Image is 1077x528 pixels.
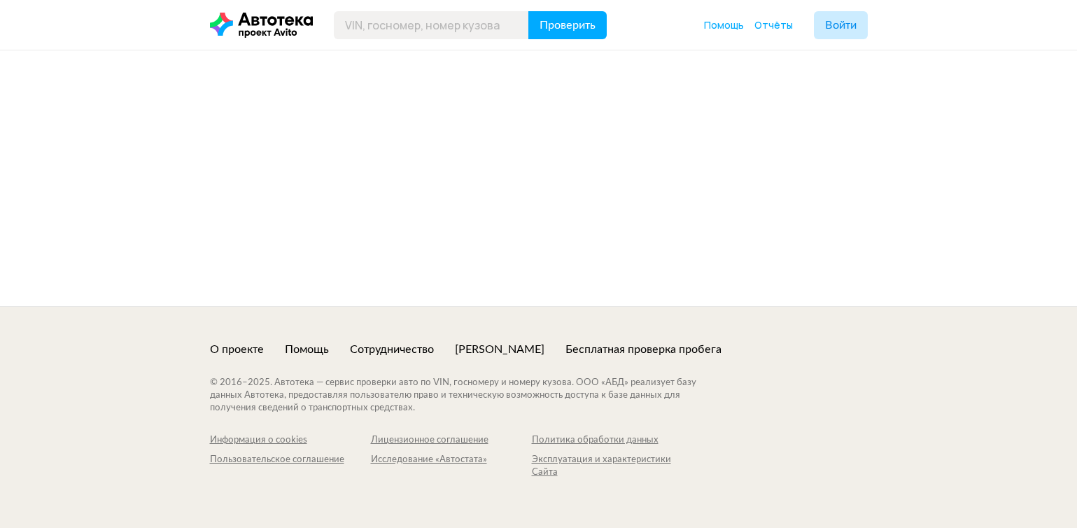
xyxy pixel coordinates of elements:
[704,18,744,32] a: Помощь
[704,18,744,32] span: Помощь
[371,454,532,479] a: Исследование «Автостата»
[371,434,532,447] a: Лицензионное соглашение
[814,11,868,39] button: Войти
[210,434,371,447] a: Информация о cookies
[532,434,693,447] a: Политика обработки данных
[528,11,607,39] button: Проверить
[334,11,529,39] input: VIN, госномер, номер кузова
[754,18,793,32] a: Отчёты
[754,18,793,32] span: Отчёты
[825,20,857,31] span: Войти
[210,454,371,466] div: Пользовательское соглашение
[210,377,724,415] div: © 2016– 2025 . Автотека — сервис проверки авто по VIN, госномеру и номеру кузова. ООО «АБД» реали...
[532,454,693,479] a: Эксплуатация и характеристики Сайта
[540,20,596,31] span: Проверить
[210,342,264,357] a: О проекте
[371,454,532,466] div: Исследование «Автостата»
[285,342,329,357] a: Помощь
[565,342,721,357] a: Бесплатная проверка пробега
[350,342,434,357] a: Сотрудничество
[210,454,371,479] a: Пользовательское соглашение
[455,342,544,357] a: [PERSON_NAME]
